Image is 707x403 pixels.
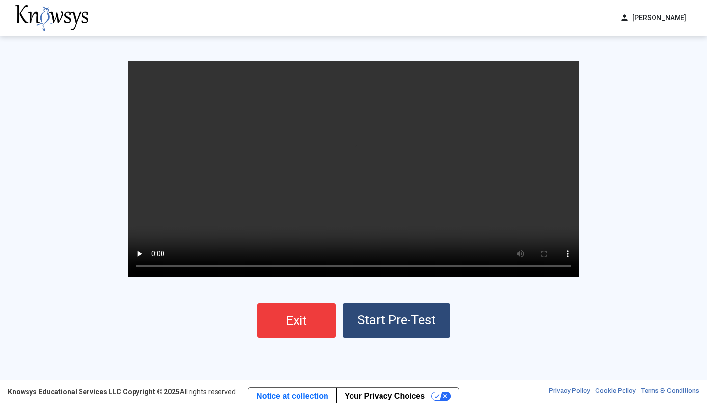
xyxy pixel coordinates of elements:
[620,13,629,23] span: person
[286,313,307,328] span: Exit
[343,303,450,338] button: Start Pre-Test
[614,10,692,26] button: person[PERSON_NAME]
[8,388,180,396] strong: Knowsys Educational Services LLC Copyright © 2025
[15,5,88,31] img: knowsys-logo.png
[8,387,237,397] div: All rights reserved.
[357,313,435,327] span: Start Pre-Test
[128,61,579,277] video: Your browser does not support the video tag.
[549,387,590,397] a: Privacy Policy
[595,387,636,397] a: Cookie Policy
[641,387,699,397] a: Terms & Conditions
[257,303,336,338] button: Exit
